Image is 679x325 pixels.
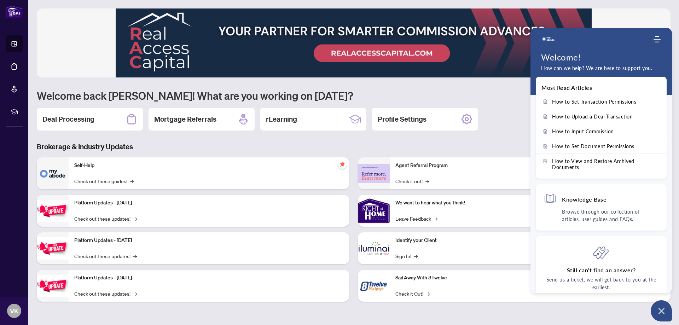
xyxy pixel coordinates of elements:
h4: Still can't find an answer? [567,266,636,274]
h1: Welcome! [541,52,661,62]
h2: Mortgage Referrals [154,114,216,124]
span: → [426,290,430,297]
div: Modules Menu [652,36,661,43]
span: Company logo [541,32,555,46]
h2: rLearning [266,114,297,124]
p: Sail Away With 8Twelve [395,274,665,282]
button: Open asap [651,300,672,321]
a: How to Set Document Permissions [536,139,667,153]
p: Send us a ticket, we will get back to you at the earliest. [544,276,659,291]
p: Browse through our collection of articles, user guides and FAQs. [562,208,659,223]
span: → [130,177,134,185]
span: → [133,252,137,260]
p: Platform Updates - [DATE] [74,237,344,244]
a: How to Input Commission [536,124,667,139]
p: Identify your Client [395,237,665,244]
a: Check it out!→ [395,177,429,185]
img: We want to hear what you think! [358,195,390,227]
a: How to View and Restore Archived Documents [536,154,667,174]
img: logo [6,5,23,18]
span: How to Set Transaction Permissions [552,99,636,105]
span: How to Upload a Deal Transaction [552,114,633,120]
a: Leave Feedback→ [395,215,437,222]
p: We want to hear what you think! [395,199,665,207]
img: Slide 4 [37,8,671,77]
p: Platform Updates - [DATE] [74,274,344,282]
h1: Welcome back [PERSON_NAME]! What are you working on [DATE]? [37,89,671,102]
span: How to Input Commission [552,128,614,134]
h3: Brokerage & Industry Updates [37,142,671,152]
h2: Profile Settings [378,114,426,124]
h4: Knowledge Base [562,196,607,203]
span: → [425,177,429,185]
a: Check out these updates!→ [74,215,137,222]
img: Platform Updates - July 21, 2025 [37,200,69,222]
span: How to Set Document Permissions [552,143,634,149]
p: Platform Updates - [DATE] [74,199,344,207]
p: How can we help? We are here to support you. [541,64,661,72]
img: Identify your Client [358,232,390,264]
p: Self-Help [74,162,344,169]
a: Check out these guides!→ [74,177,134,185]
span: → [434,215,437,222]
a: How to Upload a Deal Transaction [536,109,667,124]
p: Agent Referral Program [395,162,665,169]
img: Platform Updates - July 8, 2025 [37,237,69,260]
img: Agent Referral Program [358,164,390,183]
span: VK [10,306,18,316]
span: → [414,252,418,260]
img: logo [541,32,555,46]
img: Sail Away With 8Twelve [358,270,390,302]
a: Sign In!→ [395,252,418,260]
h2: Deal Processing [42,114,94,124]
a: How to Set Transaction Permissions [536,94,667,109]
div: Knowledge BaseBrowse through our collection of articles, user guides and FAQs. [536,184,667,231]
a: Check it Out!→ [395,290,430,297]
a: Check out these updates!→ [74,252,137,260]
a: Check out these updates!→ [74,290,137,297]
span: pushpin [338,160,347,169]
img: Platform Updates - June 23, 2025 [37,275,69,297]
span: → [133,290,137,297]
span: How to View and Restore Archived Documents [552,158,659,170]
img: Self-Help [37,157,69,189]
span: → [133,215,137,222]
